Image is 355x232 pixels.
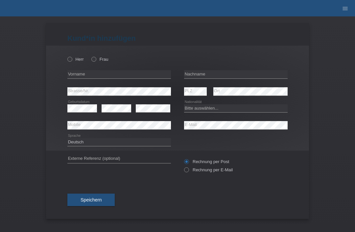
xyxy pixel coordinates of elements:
input: Rechnung per Post [184,159,188,167]
a: menu [339,6,352,10]
span: Speichern [81,197,102,202]
i: menu [342,5,348,12]
label: Frau [91,57,108,62]
button: Speichern [67,194,115,206]
input: Herr [67,57,72,61]
label: Rechnung per E-Mail [184,167,233,172]
label: Herr [67,57,84,62]
h1: Kund*in hinzufügen [67,34,288,42]
label: Rechnung per Post [184,159,229,164]
input: Frau [91,57,96,61]
input: Rechnung per E-Mail [184,167,188,176]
